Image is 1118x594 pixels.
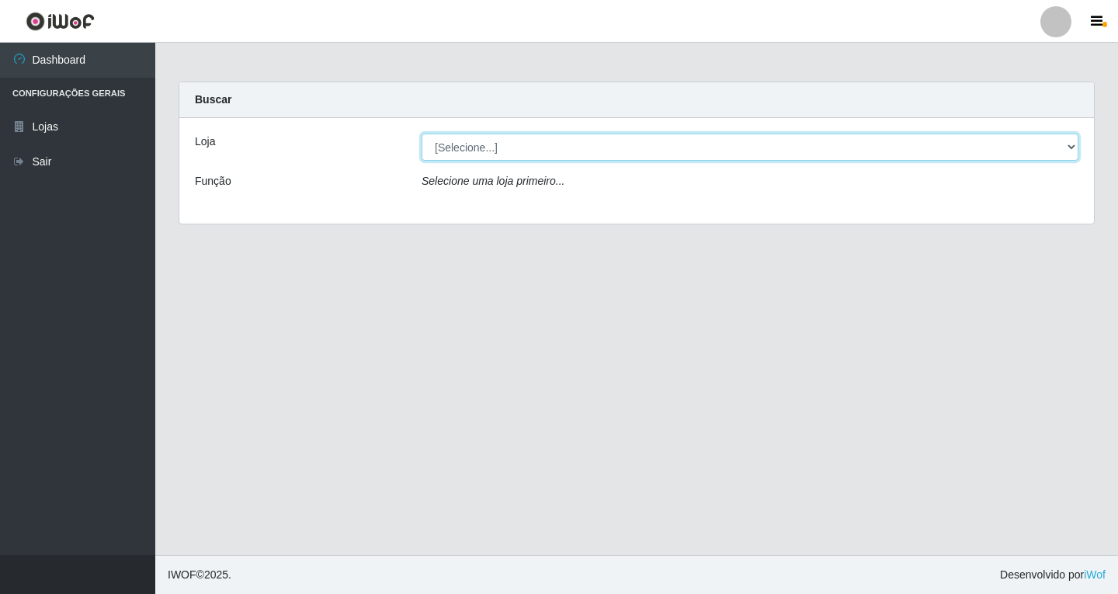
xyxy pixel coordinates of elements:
span: © 2025 . [168,567,231,583]
span: IWOF [168,568,196,581]
a: iWof [1084,568,1106,581]
label: Loja [195,134,215,150]
span: Desenvolvido por [1000,567,1106,583]
label: Função [195,173,231,189]
img: CoreUI Logo [26,12,95,31]
strong: Buscar [195,93,231,106]
i: Selecione uma loja primeiro... [422,175,564,187]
